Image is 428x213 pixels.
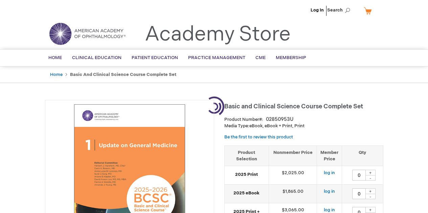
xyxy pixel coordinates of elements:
div: 02850953U [266,116,293,123]
strong: Product Number [224,117,263,122]
strong: Basic and Clinical Science Course Complete Set [70,72,176,77]
input: Qty [352,170,366,181]
span: Membership [276,55,306,60]
th: Product Selection [225,145,269,166]
strong: Media Type: [224,123,249,129]
th: Nonmember Price [269,145,317,166]
a: Home [50,72,63,77]
span: Search [327,3,353,17]
a: Be the first to review this product [224,134,293,140]
span: Clinical Education [72,55,121,60]
strong: 2025 eBook [228,190,265,196]
div: + [365,170,376,176]
span: Basic and Clinical Science Course Complete Set [224,103,363,110]
span: Patient Education [132,55,178,60]
a: log in [324,207,335,213]
th: Member Price [317,145,342,166]
td: $2,025.00 [269,166,317,185]
a: Academy Store [145,22,291,47]
a: log in [324,170,335,176]
a: log in [324,189,335,194]
div: - [365,175,376,181]
div: + [365,188,376,194]
span: Home [48,55,62,60]
span: Practice Management [188,55,245,60]
span: CME [255,55,266,60]
input: Qty [352,188,366,199]
div: + [365,207,376,213]
a: Log In [311,7,324,13]
td: $1,865.00 [269,185,317,203]
th: Qty [342,145,383,166]
strong: 2025 Print [228,171,265,178]
p: eBook, eBook + Print, Print [224,123,383,129]
div: - [365,194,376,199]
